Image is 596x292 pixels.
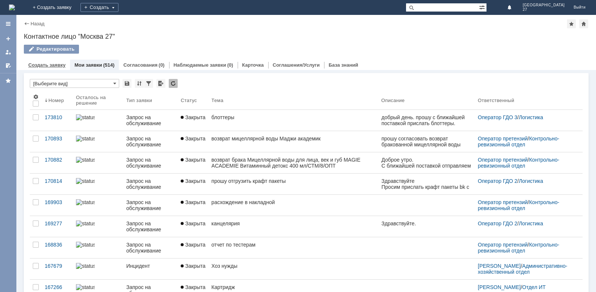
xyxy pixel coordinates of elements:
a: Назад [31,21,44,26]
a: Запрос на обслуживание [123,174,178,194]
span: Закрыта [181,178,205,184]
a: расхождение в накладной [209,195,378,216]
a: Оператор ГДО 2 [478,178,517,184]
a: Наблюдаемые заявки [174,62,226,68]
a: Мои заявки [74,62,102,68]
a: Контрольно-ревизионный отдел [478,136,559,147]
a: Оператор претензий [478,199,528,205]
a: Создать заявку [28,62,66,68]
a: Закрыта [178,216,208,237]
div: Запрос на обслуживание [126,199,175,211]
div: Запрос на обслуживание [126,114,175,126]
div: расхождение в накладной [212,199,375,205]
a: statusbar-100 (1).png [73,216,123,237]
div: Обновлять список [169,79,178,88]
th: Ответственный [475,91,577,110]
a: Мои заявки [2,46,14,58]
a: блоттеры [209,110,378,131]
a: 167679 [42,258,73,279]
img: logo [9,4,15,10]
div: блоттеры [212,114,375,120]
div: / [478,136,574,147]
a: Инцидент [123,258,178,279]
div: Тема [212,98,223,103]
div: Контактное лицо "Москва 27" [24,33,589,40]
img: statusbar-100 (1).png [76,114,95,120]
a: Административно-хозяйственный отдел [478,263,567,275]
div: возврат брака Мицеллярной воды для лица, век и губ MAGIE ACADEMIE Витаминный детокс 400 мл/СТМ/8/ОПТ [212,157,375,169]
div: 169277 [45,220,70,226]
a: Запрос на обслуживание [123,216,178,237]
div: Номер [48,98,64,103]
a: statusbar-100 (1).png [73,152,123,173]
th: Осталось на решение [73,91,123,110]
a: Контрольно-ревизионный отдел [478,157,559,169]
a: Оператор ГДО 3 [478,114,517,120]
a: Закрыта [178,152,208,173]
a: Закрыта [178,174,208,194]
a: отчет по тестерам [209,237,378,258]
div: 170814 [45,178,70,184]
a: 173810 [42,110,73,131]
div: Запрос на обслуживание [126,242,175,254]
div: Запрос на обслуживание [126,178,175,190]
a: Отдел ИТ [522,284,546,290]
a: Карточка [242,62,264,68]
a: Запрос на обслуживание [123,195,178,216]
span: Закрыта [181,157,205,163]
a: прошу отгрузить крафт пакеты [209,174,378,194]
a: 170893 [42,131,73,152]
div: / [478,157,574,169]
span: Закрыта [181,199,205,205]
a: 170882 [42,152,73,173]
a: возврат мицеллярной воды Маджи академик [209,131,378,152]
th: Статус [178,91,208,110]
span: [GEOGRAPHIC_DATA] [523,3,565,7]
div: Запрос на обслуживание [126,157,175,169]
div: / [478,284,574,290]
div: Запрос на обслуживание [126,136,175,147]
a: Оператор претензий [478,157,528,163]
div: Осталось на решение [76,95,114,106]
a: Закрыта [178,110,208,131]
a: Мои согласования [2,60,14,72]
a: Логистика [519,220,543,226]
div: Экспорт списка [156,79,165,88]
div: / [478,263,574,275]
div: Картридж [212,284,375,290]
a: Хоз нужды [209,258,378,279]
div: / [478,199,574,211]
div: прошу отгрузить крафт пакеты [212,178,375,184]
a: 169903 [42,195,73,216]
a: Логистика [519,114,543,120]
div: Сортировка... [135,79,144,88]
div: 168836 [45,242,70,248]
div: 170893 [45,136,70,142]
span: Закрыта [181,242,205,248]
div: Хоз нужды [212,263,375,269]
div: Инцидент [126,263,175,269]
span: Закрыта [181,114,205,120]
a: statusbar-100 (1).png [73,131,123,152]
div: Ответственный [478,98,514,103]
a: Согласования [123,62,158,68]
a: statusbar-100 (1).png [73,195,123,216]
a: Соглашения/Услуги [273,62,320,68]
div: (514) [103,62,114,68]
div: / [478,220,574,226]
th: Тип заявки [123,91,178,110]
div: (0) [227,62,233,68]
span: Закрыта [181,284,205,290]
a: Запрос на обслуживание [123,131,178,152]
a: Перейти на домашнюю страницу [9,4,15,10]
div: Создать [80,3,118,12]
th: Тема [209,91,378,110]
div: Добавить в избранное [567,19,576,28]
a: Закрыта [178,131,208,152]
a: Запрос на обслуживание [123,237,178,258]
a: Закрыта [178,258,208,279]
th: Номер [42,91,73,110]
span: Настройки [33,94,39,100]
div: возврат мицеллярной воды Маджи академик [212,136,375,142]
div: Статус [181,98,197,103]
